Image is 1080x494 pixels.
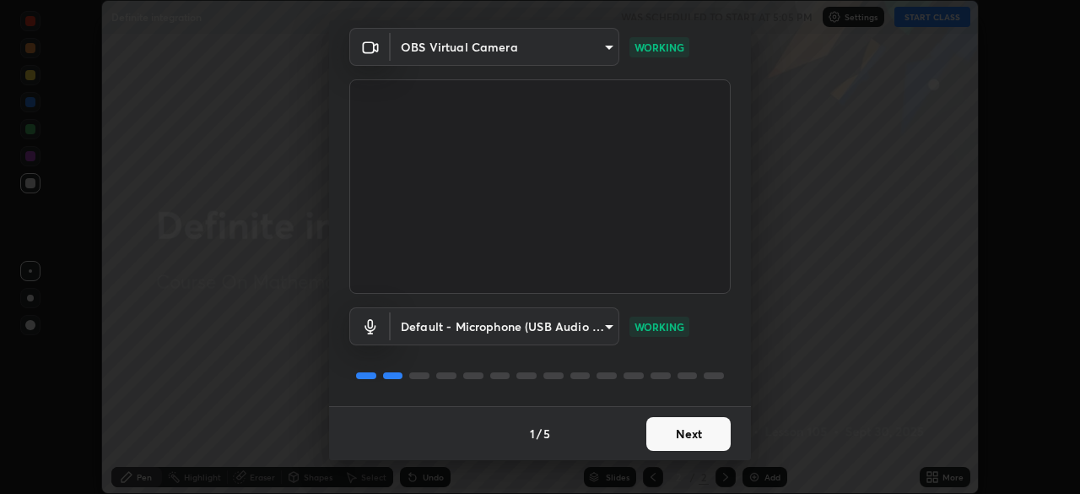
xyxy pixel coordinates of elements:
h4: / [537,425,542,442]
h4: 5 [543,425,550,442]
p: WORKING [634,319,684,334]
h4: 1 [530,425,535,442]
p: WORKING [634,40,684,55]
div: OBS Virtual Camera [391,28,619,66]
button: Next [646,417,731,451]
div: OBS Virtual Camera [391,307,619,345]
